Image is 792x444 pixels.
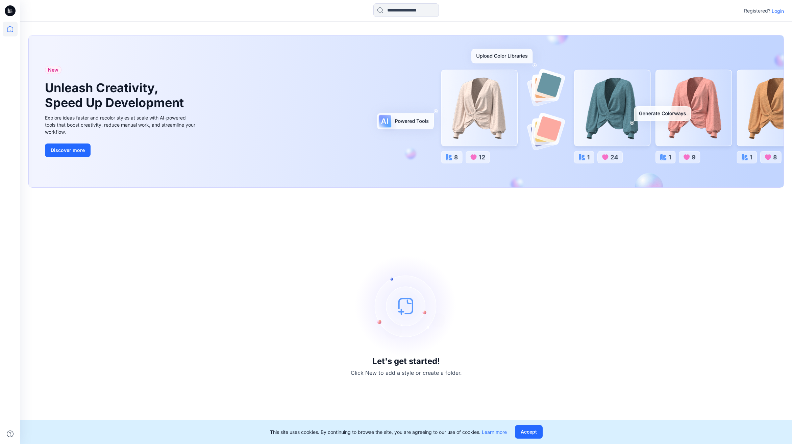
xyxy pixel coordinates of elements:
button: Accept [515,425,543,439]
span: New [48,66,58,74]
p: This site uses cookies. By continuing to browse the site, you are agreeing to our use of cookies. [270,428,507,436]
p: Registered? [744,7,770,15]
button: Discover more [45,143,91,157]
p: Click New to add a style or create a folder. [351,369,462,377]
a: Discover more [45,143,197,157]
h3: Let's get started! [372,357,440,366]
p: Login [772,7,784,15]
div: Explore ideas faster and recolor styles at scale with AI-powered tools that boost creativity, red... [45,114,197,135]
a: Learn more [482,429,507,435]
img: empty-state-image.svg [355,255,457,357]
h1: Unleash Creativity, Speed Up Development [45,81,187,110]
